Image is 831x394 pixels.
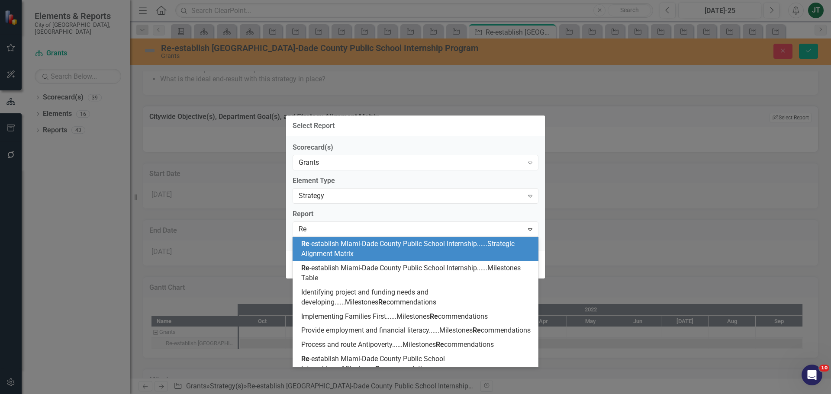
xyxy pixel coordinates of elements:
span: 10 [819,365,829,372]
label: Scorecard(s) [293,143,538,153]
span: Identifying project and funding needs and developing......Milestones commendations [301,288,436,306]
div: Strategy [299,191,523,201]
span: Implementing Families First......Milestones commendations [301,312,488,320]
span: Re [301,264,309,272]
span: Provide employment and financial literacy......Milestones commendations [301,326,531,334]
label: Report [293,209,538,219]
span: Re [301,355,309,363]
span: Process and route Antipoverty......Milestones commendations [301,340,494,349]
div: Select Report [293,122,335,130]
span: Re [375,365,383,373]
span: -establish Miami-Dade County Public School Internship......Milestones Table [301,264,521,282]
div: Grants [299,158,523,168]
span: Re [378,298,387,306]
label: Element Type [293,176,538,186]
span: -establish Miami-Dade County Public School Internship......Milestones commendations [301,355,445,373]
span: Re [301,240,309,248]
span: Re [430,312,438,320]
span: -establish Miami-Dade County Public School Internship......Strategic Alignment Matrix [301,240,515,258]
span: Re [473,326,481,334]
span: Re [436,340,444,349]
iframe: Intercom live chat [802,365,822,385]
